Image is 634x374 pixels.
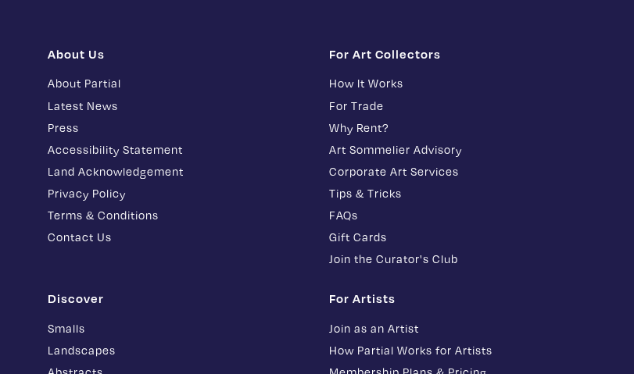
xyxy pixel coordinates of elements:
[48,206,306,224] a: Terms & Conditions
[48,119,306,137] a: Press
[48,74,306,92] a: About Partial
[329,250,587,268] a: Join the Curator's Club
[329,184,587,202] a: Tips & Tricks
[48,290,306,306] h1: Discover
[329,341,587,359] a: How Partial Works for Artists
[329,141,587,159] a: Art Sommelier Advisory
[329,74,587,92] a: How It Works
[329,97,587,115] a: For Trade
[48,341,306,359] a: Landscapes
[48,319,306,337] a: Smalls
[48,184,306,202] a: Privacy Policy
[329,319,587,337] a: Join as an Artist
[48,46,306,62] h1: About Us
[329,228,587,246] a: Gift Cards
[329,46,587,62] h1: For Art Collectors
[329,162,587,180] a: Corporate Art Services
[329,119,587,137] a: Why Rent?
[48,162,306,180] a: Land Acknowledgement
[329,290,587,306] h1: For Artists
[48,97,306,115] a: Latest News
[329,206,587,224] a: FAQs
[48,228,306,246] a: Contact Us
[48,141,306,159] a: Accessibility Statement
